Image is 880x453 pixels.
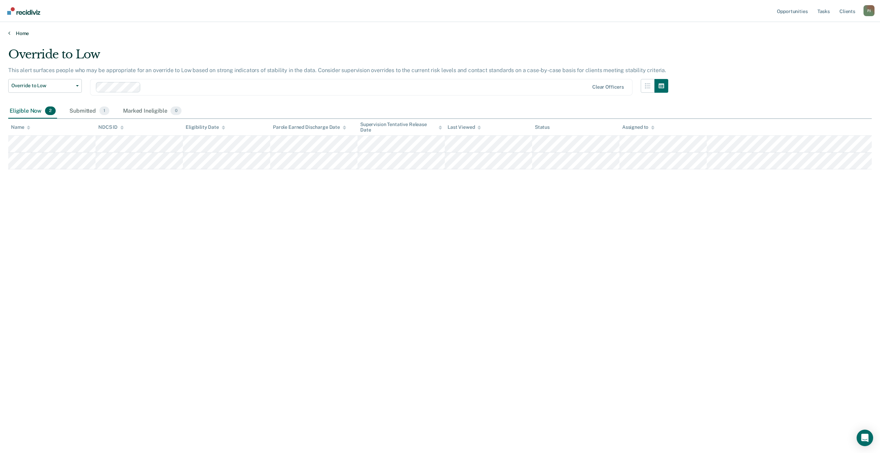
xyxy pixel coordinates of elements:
div: Name [11,124,30,130]
div: Open Intercom Messenger [857,430,873,446]
span: 1 [99,106,109,115]
div: Eligible Now2 [8,104,57,119]
p: This alert surfaces people who may be appropriate for an override to Low based on strong indicato... [8,67,666,73]
div: Override to Low [8,47,668,67]
span: 2 [45,106,56,115]
a: Home [8,30,872,36]
div: P J [863,5,874,16]
div: Eligibility Date [186,124,225,130]
div: Assigned to [622,124,654,130]
span: 0 [170,106,181,115]
div: Marked Ineligible0 [122,104,183,119]
img: Recidiviz [7,7,40,15]
div: Submitted1 [68,104,111,119]
div: NDCS ID [98,124,124,130]
div: Supervision Tentative Release Date [360,122,442,133]
button: Override to Low [8,79,82,93]
span: Override to Low [11,83,73,89]
button: Profile dropdown button [863,5,874,16]
div: Last Viewed [448,124,481,130]
div: Status [535,124,550,130]
div: Parole Earned Discharge Date [273,124,346,130]
div: Clear officers [592,84,624,90]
